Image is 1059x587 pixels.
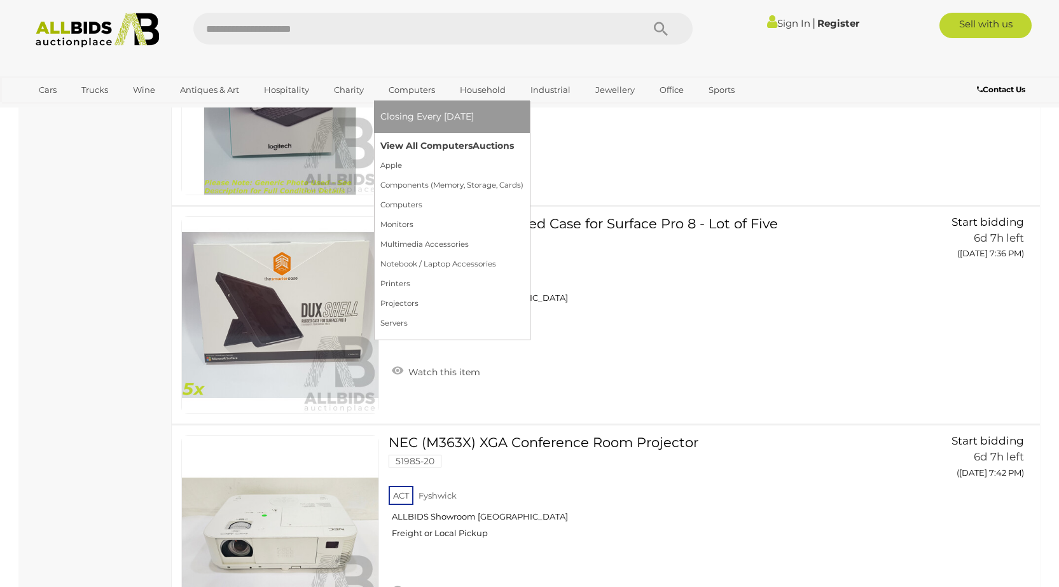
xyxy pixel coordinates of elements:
[172,79,247,100] a: Antiques & Art
[380,79,443,100] a: Computers
[522,79,579,100] a: Industrial
[952,434,1024,447] span: Start bidding
[326,79,372,100] a: Charity
[905,435,1028,485] a: Start bidding 6d 7h left ([DATE] 7:42 PM)
[939,13,1032,38] a: Sell with us
[31,100,137,121] a: [GEOGRAPHIC_DATA]
[256,79,317,100] a: Hospitality
[125,79,163,100] a: Wine
[651,79,692,100] a: Office
[31,79,65,100] a: Cars
[452,79,514,100] a: Household
[405,366,480,378] span: Watch this item
[812,16,815,30] span: |
[73,79,116,100] a: Trucks
[29,13,167,48] img: Allbids.com.au
[817,17,859,29] a: Register
[905,216,1028,266] a: Start bidding 6d 7h left ([DATE] 7:36 PM)
[398,435,885,548] a: NEC (M363X) XGA Conference Room Projector 51985-20 ACT Fyshwick ALLBIDS Showroom [GEOGRAPHIC_DATA...
[389,361,483,380] a: Watch this item
[700,79,743,100] a: Sports
[952,216,1024,228] span: Start bidding
[629,13,693,45] button: Search
[587,79,643,100] a: Jewellery
[977,83,1028,97] a: Contact Us
[977,85,1025,94] b: Contact Us
[767,17,810,29] a: Sign In
[398,216,885,329] a: STM DUX Shell Rugged Case for Surface Pro 8 - Lot of Five 52544-228 ACT Fyshwick ALLBIDS Showroom...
